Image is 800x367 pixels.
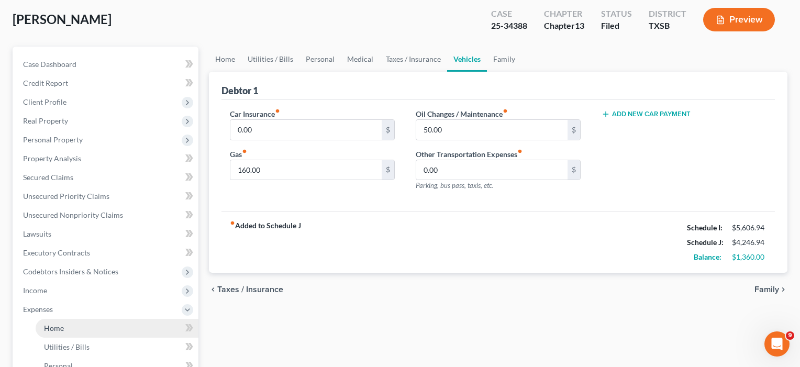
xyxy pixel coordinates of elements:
[15,168,198,187] a: Secured Claims
[732,252,766,262] div: $1,360.00
[694,252,721,261] strong: Balance:
[341,47,380,72] a: Medical
[491,8,527,20] div: Case
[23,286,47,295] span: Income
[15,225,198,243] a: Lawsuits
[36,338,198,357] a: Utilities / Bills
[649,8,686,20] div: District
[275,108,280,114] i: fiber_manual_record
[23,154,81,163] span: Property Analysis
[23,192,109,201] span: Unsecured Priority Claims
[416,160,568,180] input: --
[230,120,382,140] input: --
[703,8,775,31] button: Preview
[230,149,247,160] label: Gas
[23,116,68,125] span: Real Property
[687,238,724,247] strong: Schedule J:
[491,20,527,32] div: 25-34388
[568,160,580,180] div: $
[23,79,68,87] span: Credit Report
[544,20,584,32] div: Chapter
[230,220,301,264] strong: Added to Schedule J
[23,97,66,106] span: Client Profile
[44,324,64,332] span: Home
[209,285,217,294] i: chevron_left
[23,135,83,144] span: Personal Property
[242,149,247,154] i: fiber_manual_record
[786,331,794,340] span: 9
[209,285,283,294] button: chevron_left Taxes / Insurance
[230,160,382,180] input: --
[764,331,790,357] iframe: Intercom live chat
[15,187,198,206] a: Unsecured Priority Claims
[23,173,73,182] span: Secured Claims
[575,20,584,30] span: 13
[15,149,198,168] a: Property Analysis
[230,108,280,119] label: Car Insurance
[23,60,76,69] span: Case Dashboard
[416,181,494,190] span: Parking, bus pass, taxis, etc.
[568,120,580,140] div: $
[649,20,686,32] div: TXSB
[23,210,123,219] span: Unsecured Nonpriority Claims
[544,8,584,20] div: Chapter
[416,108,508,119] label: Oil Changes / Maintenance
[416,149,523,160] label: Other Transportation Expenses
[779,285,787,294] i: chevron_right
[382,120,394,140] div: $
[230,220,235,226] i: fiber_manual_record
[217,285,283,294] span: Taxes / Insurance
[517,149,523,154] i: fiber_manual_record
[380,47,447,72] a: Taxes / Insurance
[503,108,508,114] i: fiber_manual_record
[15,243,198,262] a: Executory Contracts
[36,319,198,338] a: Home
[447,47,487,72] a: Vehicles
[754,285,779,294] span: Family
[487,47,521,72] a: Family
[299,47,341,72] a: Personal
[602,110,691,118] button: Add New Car Payment
[382,160,394,180] div: $
[209,47,241,72] a: Home
[15,74,198,93] a: Credit Report
[416,120,568,140] input: --
[15,206,198,225] a: Unsecured Nonpriority Claims
[23,267,118,276] span: Codebtors Insiders & Notices
[15,55,198,74] a: Case Dashboard
[241,47,299,72] a: Utilities / Bills
[687,223,723,232] strong: Schedule I:
[601,8,632,20] div: Status
[601,20,632,32] div: Filed
[23,229,51,238] span: Lawsuits
[23,305,53,314] span: Expenses
[13,12,112,27] span: [PERSON_NAME]
[754,285,787,294] button: Family chevron_right
[23,248,90,257] span: Executory Contracts
[221,84,258,97] div: Debtor 1
[44,342,90,351] span: Utilities / Bills
[732,237,766,248] div: $4,246.94
[732,223,766,233] div: $5,606.94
